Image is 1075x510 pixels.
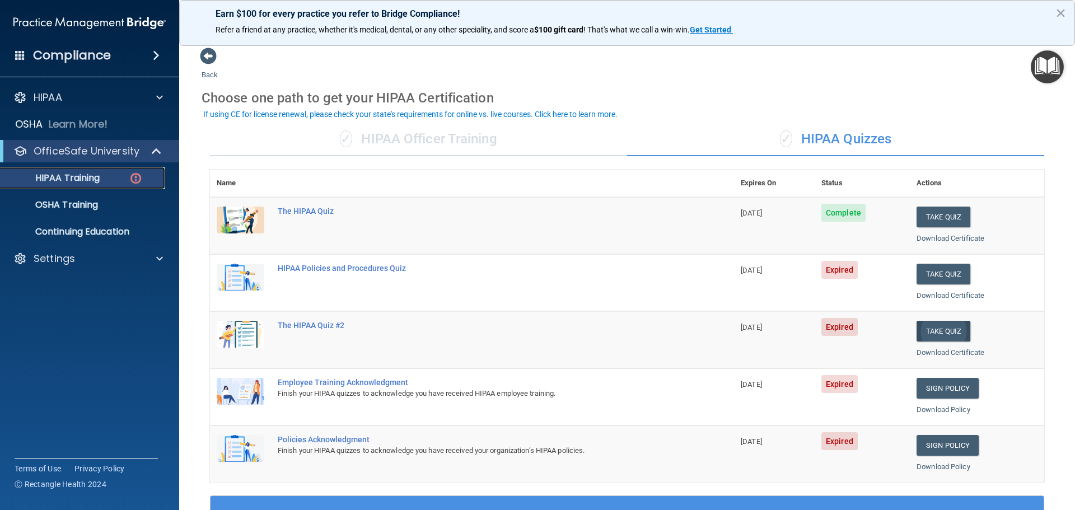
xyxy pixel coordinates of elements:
[917,207,970,227] button: Take Quiz
[216,8,1039,19] p: Earn $100 for every practice you refer to Bridge Compliance!
[202,57,218,79] a: Back
[202,82,1053,114] div: Choose one path to get your HIPAA Certification
[917,435,979,456] a: Sign Policy
[129,171,143,185] img: danger-circle.6113f641.png
[741,323,762,331] span: [DATE]
[203,110,618,118] div: If using CE for license renewal, please check your state's requirements for online vs. live cours...
[917,234,984,242] a: Download Certificate
[627,123,1044,156] div: HIPAA Quizzes
[690,25,731,34] strong: Get Started
[917,291,984,300] a: Download Certificate
[741,266,762,274] span: [DATE]
[917,378,979,399] a: Sign Policy
[13,91,163,104] a: HIPAA
[34,144,139,158] p: OfficeSafe University
[278,321,678,330] div: The HIPAA Quiz #2
[741,209,762,217] span: [DATE]
[13,12,166,34] img: PMB logo
[202,109,619,120] button: If using CE for license renewal, please check your state's requirements for online vs. live cours...
[13,252,163,265] a: Settings
[917,321,970,341] button: Take Quiz
[216,25,534,34] span: Refer a friend at any practice, whether it's medical, dental, or any other speciality, and score a
[690,25,733,34] a: Get Started
[278,264,678,273] div: HIPAA Policies and Procedures Quiz
[821,261,858,279] span: Expired
[910,170,1044,197] th: Actions
[210,123,627,156] div: HIPAA Officer Training
[49,118,108,131] p: Learn More!
[734,170,815,197] th: Expires On
[7,172,100,184] p: HIPAA Training
[583,25,690,34] span: ! That's what we call a win-win.
[917,348,984,357] a: Download Certificate
[278,207,678,216] div: The HIPAA Quiz
[33,48,111,63] h4: Compliance
[278,378,678,387] div: Employee Training Acknowledgment
[1031,50,1064,83] button: Open Resource Center
[7,226,160,237] p: Continuing Education
[278,435,678,444] div: Policies Acknowledgment
[1055,4,1066,22] button: Close
[917,462,970,471] a: Download Policy
[7,199,98,210] p: OSHA Training
[278,387,678,400] div: Finish your HIPAA quizzes to acknowledge you have received HIPAA employee training.
[821,375,858,393] span: Expired
[34,91,62,104] p: HIPAA
[340,130,352,147] span: ✓
[534,25,583,34] strong: $100 gift card
[821,204,866,222] span: Complete
[15,479,106,490] span: Ⓒ Rectangle Health 2024
[741,437,762,446] span: [DATE]
[278,444,678,457] div: Finish your HIPAA quizzes to acknowledge you have received your organization’s HIPAA policies.
[917,405,970,414] a: Download Policy
[815,170,910,197] th: Status
[821,432,858,450] span: Expired
[780,130,792,147] span: ✓
[74,463,125,474] a: Privacy Policy
[917,264,970,284] button: Take Quiz
[13,144,162,158] a: OfficeSafe University
[210,170,271,197] th: Name
[741,380,762,389] span: [DATE]
[15,463,61,474] a: Terms of Use
[15,118,43,131] p: OSHA
[34,252,75,265] p: Settings
[821,318,858,336] span: Expired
